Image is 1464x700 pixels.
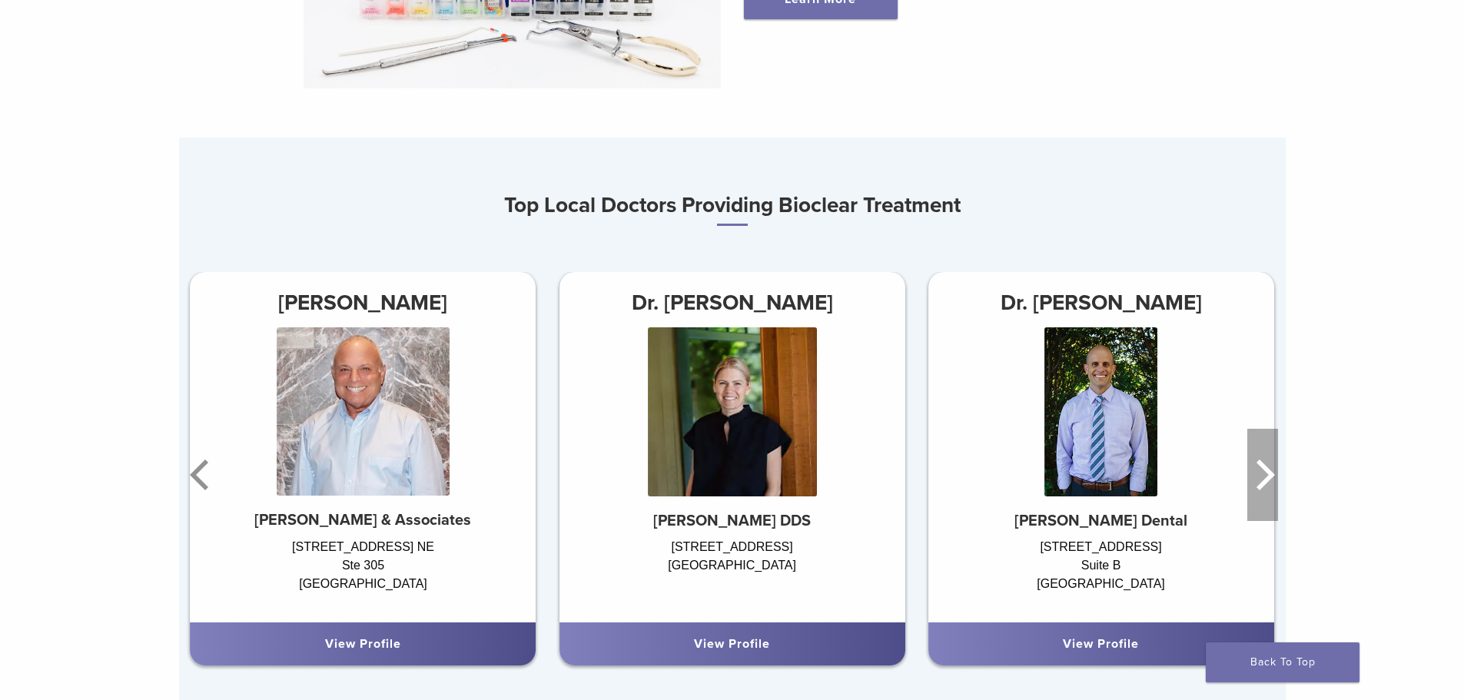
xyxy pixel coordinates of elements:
[187,429,217,521] button: Previous
[1247,429,1278,521] button: Next
[190,538,536,607] div: [STREET_ADDRESS] NE Ste 305 [GEOGRAPHIC_DATA]
[559,284,905,321] h3: Dr. [PERSON_NAME]
[1206,642,1359,682] a: Back To Top
[254,511,471,529] strong: [PERSON_NAME] & Associates
[325,636,401,652] a: View Profile
[277,327,450,496] img: Dr. James Rosenwald
[653,512,811,530] strong: [PERSON_NAME] DDS
[559,538,905,607] div: [STREET_ADDRESS] [GEOGRAPHIC_DATA]
[928,284,1274,321] h3: Dr. [PERSON_NAME]
[179,187,1286,226] h3: Top Local Doctors Providing Bioclear Treatment
[1044,327,1157,496] img: Dr. Brent Robinson
[928,538,1274,607] div: [STREET_ADDRESS] Suite B [GEOGRAPHIC_DATA]
[694,636,770,652] a: View Profile
[1063,636,1139,652] a: View Profile
[648,327,817,496] img: Dr. Megan Jones
[1014,512,1187,530] strong: [PERSON_NAME] Dental
[190,284,536,321] h3: [PERSON_NAME]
